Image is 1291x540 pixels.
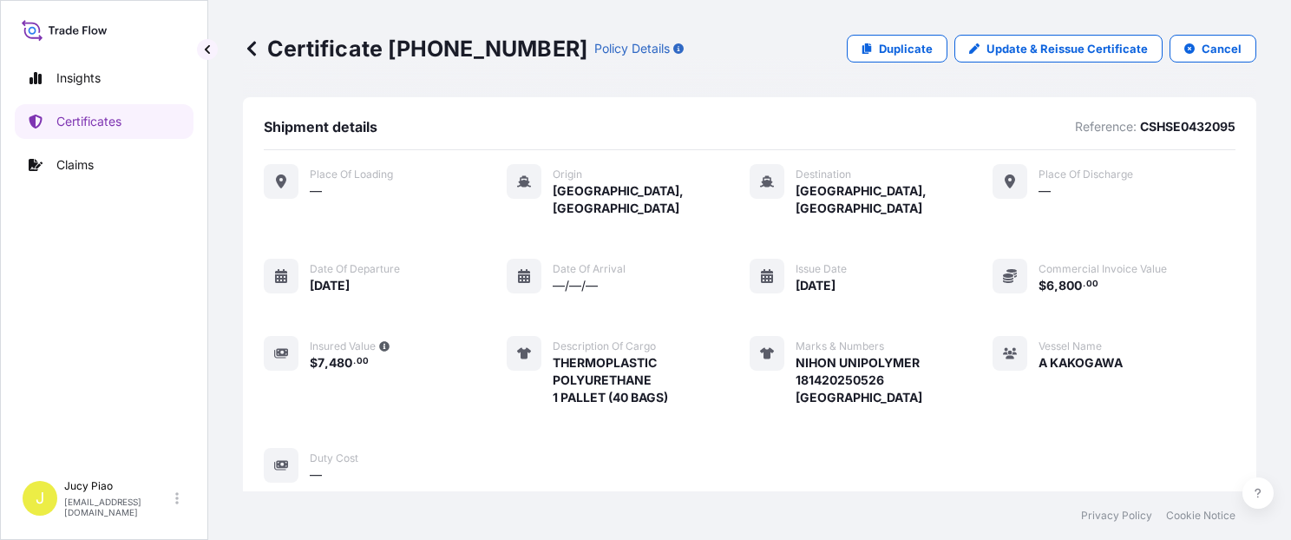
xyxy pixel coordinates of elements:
span: $ [310,357,318,369]
span: Marks & Numbers [796,339,884,353]
span: Issue Date [796,262,847,276]
span: Date of departure [310,262,400,276]
span: — [310,182,322,200]
span: Place of Loading [310,168,393,181]
span: [DATE] [310,277,350,294]
span: , [1054,280,1058,292]
span: Date of arrival [553,262,626,276]
span: A KAKOGAWA [1039,354,1123,372]
span: Vessel Name [1039,339,1102,353]
p: Insights [56,69,101,87]
span: THERMOPLASTIC POLYURETHANE 1 PALLET (40 BAGS) [553,354,750,406]
span: Place of discharge [1039,168,1133,181]
span: 6 [1046,280,1054,292]
span: Destination [796,168,851,181]
p: Claims [56,156,94,174]
p: CSHSE0432095 [1140,118,1235,135]
a: Certificates [15,104,193,139]
span: $ [1039,280,1046,292]
span: — [310,466,322,484]
span: [GEOGRAPHIC_DATA], [GEOGRAPHIC_DATA] [553,182,750,217]
a: Claims [15,148,193,182]
span: Duty Cost [310,451,358,465]
span: Commercial Invoice Value [1039,262,1167,276]
p: Reference: [1075,118,1137,135]
span: Insured Value [310,339,376,353]
a: Duplicate [847,35,947,63]
span: Origin [553,168,582,181]
span: 480 [329,357,352,369]
span: —/—/— [553,277,598,294]
p: Certificates [56,113,121,130]
span: . [353,359,356,365]
span: , [324,357,329,369]
p: [EMAIL_ADDRESS][DOMAIN_NAME] [64,497,172,517]
span: NIHON UNIPOLYMER 181420250526 [GEOGRAPHIC_DATA] [796,354,922,406]
span: 800 [1058,280,1082,292]
p: Jucy Piao [64,479,172,493]
p: Certificate [PHONE_NUMBER] [243,35,587,63]
p: Duplicate [879,40,933,57]
span: . [1083,281,1085,287]
span: — [1039,182,1051,200]
span: 7 [318,357,324,369]
p: Update & Reissue Certificate [986,40,1148,57]
p: Cancel [1202,40,1242,57]
p: Policy Details [594,40,670,57]
span: 00 [1086,281,1098,287]
button: Cancel [1170,35,1256,63]
a: Insights [15,61,193,95]
span: J [36,490,44,507]
span: Shipment details [264,118,377,135]
a: Update & Reissue Certificate [954,35,1163,63]
span: 00 [357,359,369,365]
a: Privacy Policy [1081,509,1152,523]
a: Cookie Notice [1166,509,1235,523]
span: [GEOGRAPHIC_DATA], [GEOGRAPHIC_DATA] [796,182,993,217]
span: Description of cargo [553,339,656,353]
span: [DATE] [796,277,836,294]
